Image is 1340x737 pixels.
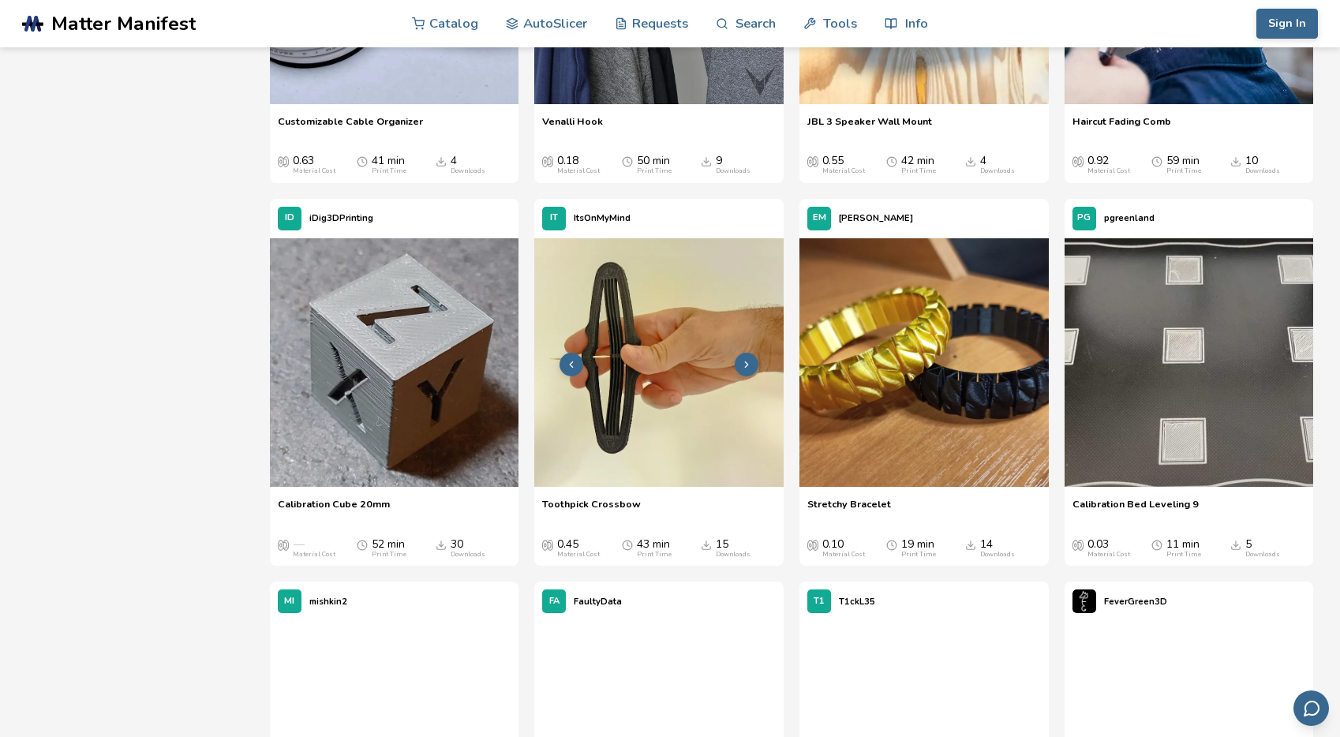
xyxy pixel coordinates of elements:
p: FaultyData [574,593,622,610]
span: Average Print Time [1151,155,1162,167]
div: 59 min [1166,155,1201,175]
span: Downloads [965,538,976,551]
div: 4 [980,155,1015,175]
div: Print Time [372,551,406,559]
p: mishkin2 [309,593,347,610]
div: Downloads [1245,551,1280,559]
span: MI [284,597,294,607]
div: Material Cost [557,551,600,559]
button: Sign In [1256,9,1318,39]
span: — [293,538,304,551]
div: 15 [716,538,750,559]
div: Downloads [716,167,750,175]
p: [PERSON_NAME] [839,210,913,226]
a: Stretchy Bracelet [807,498,891,522]
span: Average Cost [542,155,553,167]
div: Downloads [716,551,750,559]
span: Average Print Time [622,155,633,167]
div: 30 [451,538,485,559]
p: iDig3DPrinting [309,210,373,226]
div: 0.55 [822,155,865,175]
div: Print Time [1166,167,1201,175]
div: 0.92 [1087,155,1130,175]
div: Material Cost [822,167,865,175]
div: Downloads [980,551,1015,559]
a: Toothpick Crossbow [542,498,641,522]
span: Downloads [1230,538,1241,551]
div: 42 min [901,155,936,175]
span: Average Print Time [622,538,633,551]
div: 0.10 [822,538,865,559]
span: Average Cost [807,155,818,167]
a: JBL 3 Speaker Wall Mount [807,115,932,139]
div: Material Cost [1087,167,1130,175]
span: Average Print Time [1151,538,1162,551]
div: Print Time [901,551,936,559]
span: Downloads [436,538,447,551]
div: 14 [980,538,1015,559]
div: Material Cost [1087,551,1130,559]
span: IT [550,213,558,223]
span: Downloads [965,155,976,167]
span: Downloads [701,538,712,551]
a: Calibration Cube 20mm [278,498,390,522]
p: ItsOnMyMind [574,210,631,226]
a: Haircut Fading Comb [1072,115,1171,139]
div: Material Cost [293,551,335,559]
span: Average Cost [807,538,818,551]
a: Venalli Hook [542,115,603,139]
button: Send feedback via email [1293,690,1329,726]
span: Average Print Time [886,155,897,167]
div: 9 [716,155,750,175]
span: ID [285,213,294,223]
span: Average Print Time [886,538,897,551]
span: Average Cost [1072,155,1084,167]
div: Print Time [637,551,672,559]
div: Print Time [637,167,672,175]
div: 0.45 [557,538,600,559]
a: Calibration Bed Leveling 9 [1072,498,1199,522]
span: Matter Manifest [51,13,196,35]
span: Downloads [701,155,712,167]
p: pgreenland [1104,210,1155,226]
span: Average Cost [1072,538,1084,551]
div: 10 [1245,155,1280,175]
div: Print Time [372,167,406,175]
div: Material Cost [557,167,600,175]
span: EM [813,213,826,223]
div: Print Time [901,167,936,175]
img: FeverGreen3D's profile [1072,589,1096,613]
div: 0.03 [1087,538,1130,559]
div: 4 [451,155,485,175]
div: 52 min [372,538,406,559]
span: T1 [814,597,825,607]
span: Downloads [436,155,447,167]
p: T1ckL35 [839,593,875,610]
div: Material Cost [293,167,335,175]
a: FeverGreen3D's profileFeverGreen3D [1065,582,1175,621]
div: Material Cost [822,551,865,559]
span: Average Print Time [357,538,368,551]
div: 11 min [1166,538,1201,559]
div: Downloads [451,167,485,175]
span: FA [549,597,560,607]
div: 43 min [637,538,672,559]
span: Average Print Time [357,155,368,167]
div: 0.63 [293,155,335,175]
div: Print Time [1166,551,1201,559]
span: PG [1077,213,1091,223]
div: 41 min [372,155,406,175]
p: FeverGreen3D [1104,593,1167,610]
a: Customizable Cable Organizer [278,115,423,139]
div: Downloads [980,167,1015,175]
span: Average Cost [278,538,289,551]
span: Average Cost [278,155,289,167]
div: 5 [1245,538,1280,559]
